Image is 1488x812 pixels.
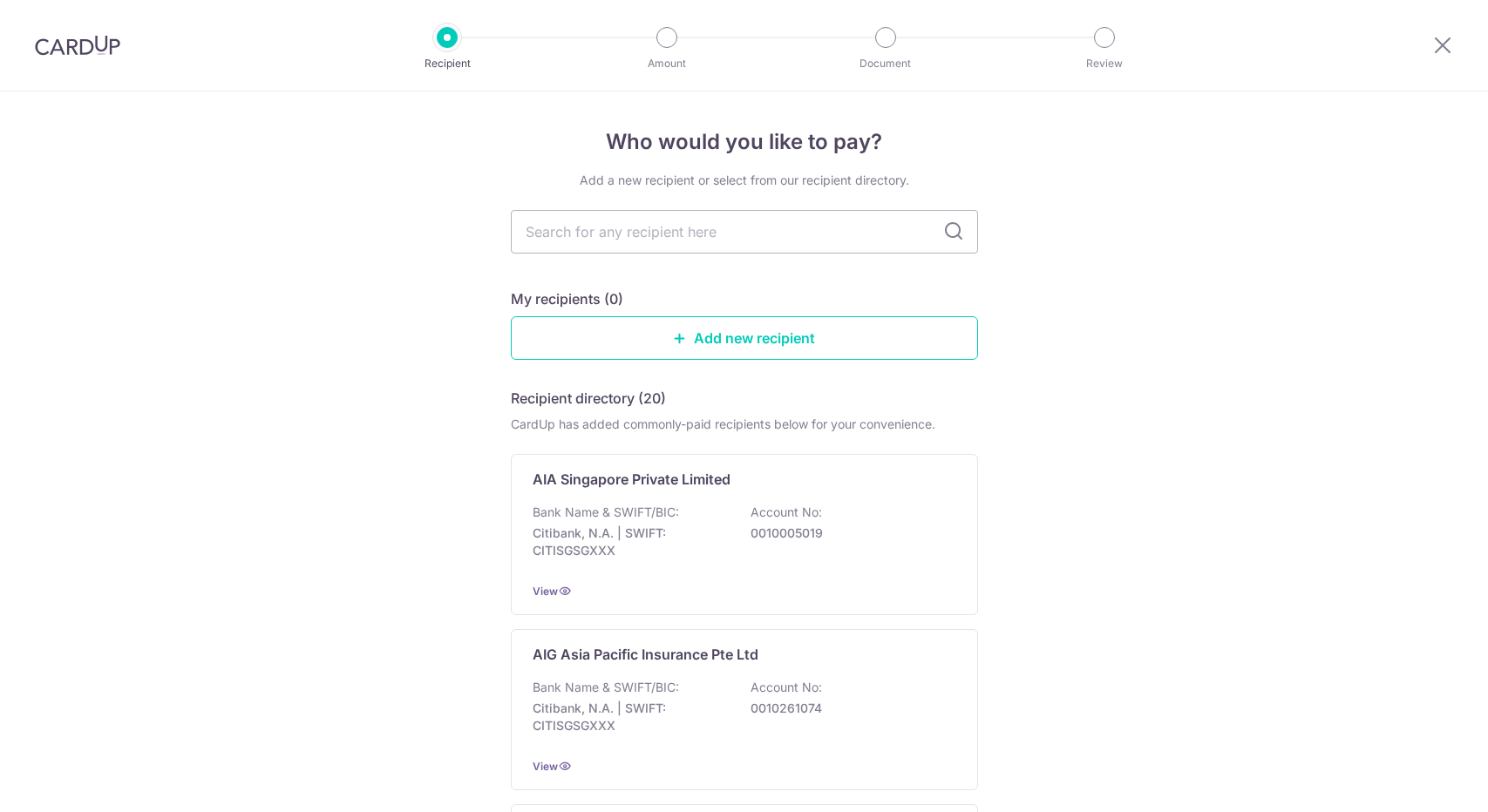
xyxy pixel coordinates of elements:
p: Amount [602,55,731,72]
h5: Recipient directory (20) [511,388,666,409]
a: View [533,585,558,598]
p: Document [821,55,950,72]
h5: My recipients (0) [511,288,623,309]
p: Bank Name & SWIFT/BIC: [533,679,679,696]
a: View [533,760,558,773]
img: CardUp [35,35,120,56]
div: CardUp has added commonly-paid recipients below for your convenience. [511,416,978,433]
p: Review [1040,55,1169,72]
p: Recipient [383,55,512,72]
p: AIG Asia Pacific Insurance Pte Ltd [533,644,758,665]
input: Search for any recipient here [511,210,978,254]
a: Add new recipient [511,316,978,360]
p: 0010261074 [751,700,946,717]
h4: Who would you like to pay? [511,126,978,158]
p: Citibank, N.A. | SWIFT: CITISGSGXXX [533,524,728,559]
p: Bank Name & SWIFT/BIC: [533,504,679,521]
p: 0010005019 [751,524,946,542]
p: Citibank, N.A. | SWIFT: CITISGSGXXX [533,700,728,734]
p: AIA Singapore Private Limited [533,469,730,490]
div: Add a new recipient or select from our recipient directory. [511,172,978,189]
p: Account No: [751,679,822,696]
p: Account No: [751,504,822,521]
